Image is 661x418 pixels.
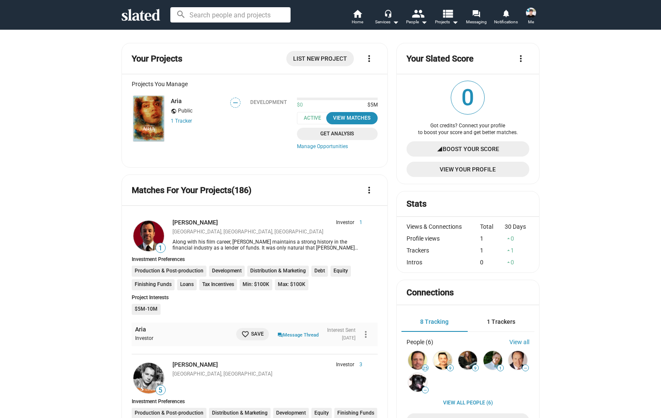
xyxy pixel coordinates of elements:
div: 1 [505,247,529,254]
mat-icon: people [412,7,424,20]
a: Aria [132,94,166,143]
a: [PERSON_NAME] [172,361,218,368]
span: 3 [354,362,362,368]
mat-icon: forum [472,9,480,17]
span: — [422,388,428,393]
mat-card-title: Matches For Your Projects [132,185,251,196]
mat-icon: favorite_border [241,330,249,338]
time: [DATE] [342,335,356,341]
mat-icon: more_vert [361,329,371,339]
span: Notifications [494,17,518,27]
span: 9 [447,366,453,371]
button: Save [236,328,269,340]
a: Luke Leslie [132,219,166,253]
li: $5M-10M [132,304,161,315]
div: 1 [480,235,505,242]
mat-icon: arrow_drop_down [390,17,401,27]
a: Boost Your Score [407,141,529,157]
a: Message Thread [277,330,319,339]
span: Me [528,17,534,27]
img: Larry Nealy [408,351,427,370]
a: Get Analysis [297,128,378,140]
div: Views & Connections [407,223,480,230]
span: 0 [451,81,484,114]
a: Manage Opportunities [297,143,378,150]
mat-icon: more_vert [364,53,374,64]
img: Mike Hall [458,351,477,370]
div: Intros [407,259,480,266]
span: Investor [336,362,354,368]
span: List New Project [293,51,347,66]
div: People (6) [407,339,433,345]
li: Development [209,266,245,277]
input: Search people and projects [170,7,291,22]
img: Aria [133,96,164,141]
div: Projects You Manage [132,81,378,87]
div: [GEOGRAPHIC_DATA], [GEOGRAPHIC_DATA], [GEOGRAPHIC_DATA] [172,229,362,236]
div: Total [480,223,505,230]
mat-icon: view_list [441,7,454,20]
button: Services [372,8,402,27]
span: 1 [156,244,165,252]
span: $0 [297,102,303,109]
mat-card-title: Connections [407,287,454,298]
li: Distribution & Marketing [247,266,309,277]
a: View all People (6) [443,400,493,407]
mat-icon: arrow_drop_up [506,247,511,253]
div: Trackers [407,247,480,254]
span: Projects [435,17,458,27]
div: Services [375,17,399,27]
mat-card-title: Your Slated Score [407,53,474,65]
mat-icon: notifications [502,9,510,17]
div: Investor [135,335,229,342]
a: List New Project [286,51,354,66]
span: (186) [232,185,251,195]
img: Sharon Bruneau [408,373,427,392]
div: 0 [505,259,529,266]
li: Finishing Funds [132,279,175,290]
a: View all [509,339,529,345]
span: Save [241,330,264,339]
a: Notifications [491,8,521,27]
img: Greg Alprin [433,351,452,370]
div: 0 [480,259,505,266]
span: Boost Your Score [443,141,499,157]
span: 8 Tracking [420,318,449,325]
li: Debt [311,266,328,277]
img: Jeff Cantrell [483,351,502,370]
li: Max: $100K [275,279,308,290]
span: — [231,99,240,107]
button: Projects [432,8,461,27]
mat-icon: signal_cellular_4_bar [437,141,443,157]
mat-icon: more_vert [516,53,526,64]
span: Investor [336,219,354,226]
span: Get Analysis [302,129,373,138]
img: Marco Allegri [133,363,164,393]
div: Development [250,99,287,105]
div: View Matches [331,114,373,123]
img: Kevin Enhart [526,8,536,18]
li: Production & Post-production [132,266,206,277]
a: Aria [135,325,146,334]
a: Aria [171,98,182,104]
div: 1 [480,247,505,254]
div: Profile views [407,235,480,242]
a: Marco Allegri [132,361,166,395]
div: 30 Days [505,223,529,230]
span: View Your Profile [413,162,523,177]
div: Got credits? Connect your profile to boost your score and get better matches. [407,123,529,136]
mat-icon: arrow_drop_down [419,17,429,27]
a: [PERSON_NAME] [172,219,218,226]
mat-icon: question_answer [277,331,283,339]
span: 25 [422,366,428,371]
a: 1 Tracker [171,118,192,124]
span: 1 [497,366,503,371]
div: Interest Sent [327,327,356,334]
div: [GEOGRAPHIC_DATA], [GEOGRAPHIC_DATA] [172,371,362,378]
span: 1 [354,219,362,226]
button: Kevin EnhartMe [521,6,541,28]
div: Along with his film career, [PERSON_NAME] maintains a strong history in the financial industry as... [172,239,362,251]
div: Project Interests [132,295,378,300]
span: — [523,366,528,370]
span: 1 Trackers [487,318,515,325]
